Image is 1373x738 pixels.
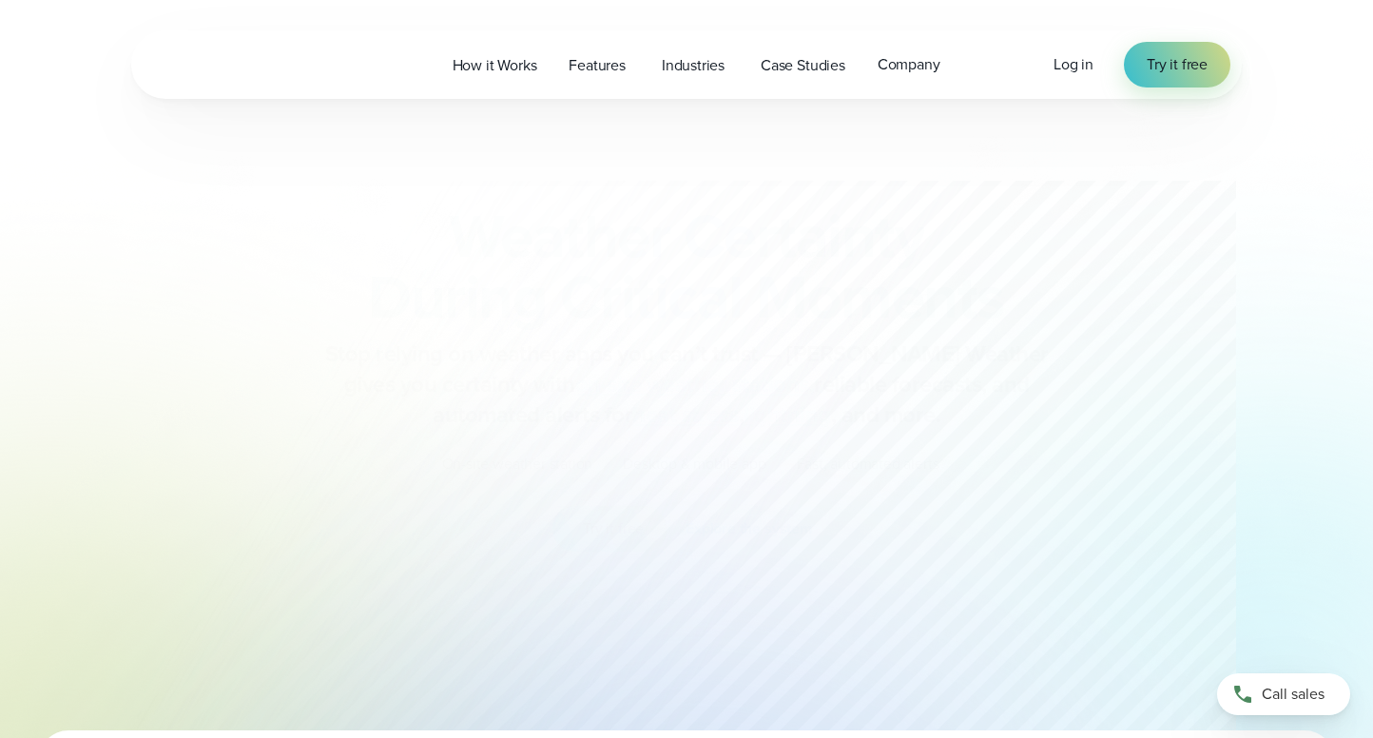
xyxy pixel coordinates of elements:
[662,54,725,77] span: Industries
[569,54,626,77] span: Features
[436,46,553,85] a: How it Works
[1217,673,1350,715] a: Call sales
[1054,53,1093,75] span: Log in
[761,54,845,77] span: Case Studies
[453,54,537,77] span: How it Works
[1054,53,1093,76] a: Log in
[1262,683,1325,706] span: Call sales
[1124,42,1230,87] a: Try it free
[878,53,940,76] span: Company
[745,46,861,85] a: Case Studies
[1147,53,1208,76] span: Try it free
